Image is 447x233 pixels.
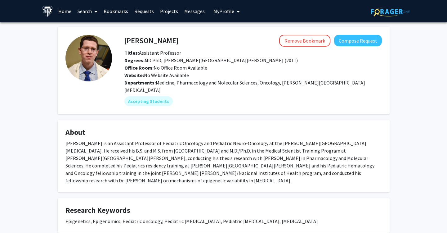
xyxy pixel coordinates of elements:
div: Epigenetics, Epigenomics, Pediatric oncology, Pediatric [MEDICAL_DATA], Pediatric [MEDICAL_DATA],... [65,217,382,225]
a: Projects [157,0,181,22]
a: Bookmarks [101,0,131,22]
div: [PERSON_NAME] is an Assistant Professor of Pediatric Oncology and Pediatric Neuro-Oncology at the... [65,139,382,184]
h4: Research Keywords [65,206,382,215]
button: Compose Request to Michael Koldobskiy [334,35,382,46]
b: Departments: [124,80,156,86]
iframe: Chat [5,205,26,228]
a: Search [74,0,101,22]
mat-chip: Accepting Students [124,96,173,106]
span: Assistant Professor [124,50,181,56]
span: No Office Room Available [124,65,207,71]
img: Profile Picture [65,35,112,81]
a: Requests [131,0,157,22]
b: Titles: [124,50,139,56]
span: No Website Available [124,72,189,78]
span: MD PhD; [PERSON_NAME][GEOGRAPHIC_DATA][PERSON_NAME] (2011) [124,57,298,63]
a: Messages [181,0,208,22]
span: Medicine, Pharmacology and Molecular Sciences, Oncology, [PERSON_NAME][GEOGRAPHIC_DATA][MEDICAL_D... [124,80,365,93]
a: Home [55,0,74,22]
img: ForagerOne Logo [371,7,410,16]
b: Website: [124,72,144,78]
h4: About [65,128,382,137]
img: Johns Hopkins University Logo [42,6,53,17]
button: Remove Bookmark [279,35,330,47]
b: Degrees: [124,57,145,63]
span: My Profile [213,8,234,14]
b: Office Room: [124,65,154,71]
h4: [PERSON_NAME] [124,35,178,46]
